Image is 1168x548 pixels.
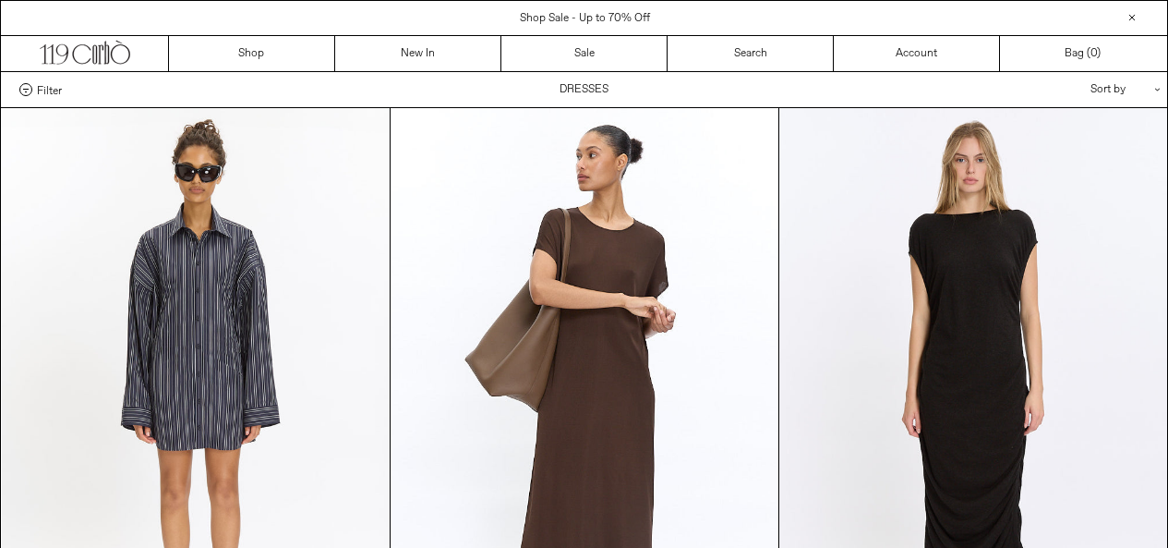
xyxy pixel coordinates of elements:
[520,11,650,26] a: Shop Sale - Up to 70% Off
[501,36,668,71] a: Sale
[1090,45,1101,62] span: )
[335,36,501,71] a: New In
[668,36,834,71] a: Search
[1090,46,1097,61] span: 0
[37,83,62,96] span: Filter
[1000,36,1166,71] a: Bag ()
[982,72,1149,107] div: Sort by
[169,36,335,71] a: Shop
[834,36,1000,71] a: Account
